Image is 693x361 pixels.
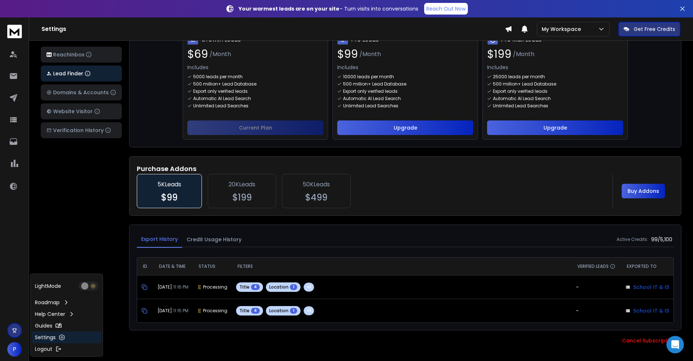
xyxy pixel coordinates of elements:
a: Guides [32,320,101,332]
p: Logout [35,345,52,353]
button: +1 [303,282,314,292]
a: Roadmap [32,297,101,308]
button: Credit Usage History [182,231,246,247]
label: 50K Leads [282,174,351,208]
p: 500 million+ Lead Database [193,81,256,87]
p: Guides [35,322,52,329]
p: 500 million+ Lead Database [493,81,556,87]
span: processing [203,308,227,314]
span: $ 69 [187,48,208,61]
h6: Active Credits: [617,237,648,242]
button: School IT & IS [625,304,669,318]
span: 1 [290,308,297,314]
p: Automatic AI Lead Search [493,96,551,102]
span: processing [203,284,227,290]
span: 1 [290,284,297,290]
h1: Purchase Addons [137,164,674,174]
h3: [DATE] [158,308,188,314]
button: Cancel Subscription [616,333,681,348]
p: Help Center [35,310,65,318]
button: Buy Addons [622,184,665,198]
span: Title [239,308,250,314]
span: VERIFIED LEADS [577,263,609,269]
p: Includes [337,64,473,71]
h3: [DATE] [158,284,188,290]
button: Export History [137,231,182,248]
a: Settings [32,332,101,343]
button: ReachInbox [41,47,122,63]
p: - [576,283,579,291]
button: +1 [303,306,314,316]
p: My Workspace [542,25,584,33]
p: $ 499 [305,193,327,202]
button: P [7,342,22,357]
label: 20K Leads [208,174,276,208]
p: School IT & IS [633,283,669,291]
p: 10000 leads per month [343,74,394,80]
span: $ 199 [487,48,511,61]
a: Help Center [32,308,101,320]
button: Upgrade [337,120,473,135]
strong: Your warmest leads are on your site [239,5,339,12]
p: School IT & IS [633,307,669,314]
p: Settings [35,334,56,341]
p: Automatic AI Lead Search [193,96,251,102]
div: Open Intercom Messenger [666,336,684,353]
span: Location [269,308,288,314]
p: $ 99 [161,193,178,202]
button: Verification History [41,122,122,138]
th: ID [137,258,153,275]
p: Includes [487,64,623,71]
span: + 1 [307,284,311,290]
p: Includes [187,64,323,71]
span: /Month [359,50,381,59]
p: Light Mode [35,282,61,290]
p: Unlimited Lead Searches [343,103,398,109]
h3: 99 / 5,100 [651,236,674,243]
label: 5K Leads [137,174,202,208]
span: $ 99 [337,48,358,61]
p: Get Free Credits [634,25,675,33]
button: School IT & IS [625,280,669,294]
span: 4 [251,284,260,290]
span: 11:15 PM [173,308,188,314]
h1: Settings [41,25,505,33]
span: /Month [513,50,534,59]
button: Website Visitor [41,103,122,119]
th: STATUS [193,258,232,275]
p: 25000 leads per month [493,74,545,80]
button: Get Free Credits [618,22,680,36]
p: – Turn visits into conversations [239,5,418,12]
th: FILTERS [232,258,571,275]
p: Export only verified leads [343,88,398,94]
p: Roadmap [35,299,60,306]
th: DATE & TIME [153,258,193,275]
p: Automatic AI Lead Search [343,96,401,102]
span: Title [239,284,250,290]
th: EXPORTED TO [621,258,673,275]
p: Export only verified leads [193,88,248,94]
p: Unlimited Lead Searches [493,103,548,109]
span: + 1 [307,308,311,314]
img: logo [47,52,52,57]
p: Reach Out Now [426,5,466,12]
p: 500 million+ Lead Database [343,81,406,87]
span: 4 [251,308,260,314]
a: Reach Out Now [424,3,468,15]
span: Location [269,284,288,290]
p: Unlimited Lead Searches [193,103,248,109]
p: - [576,307,579,314]
p: $ 199 [232,193,252,202]
span: 11:16 PM [173,284,188,290]
p: 5000 leads per month [193,74,243,80]
button: Domains & Accounts [41,84,122,100]
button: Lead Finder [41,66,122,82]
span: /Month [210,50,231,59]
img: logo [7,25,22,38]
p: Export only verified leads [493,88,547,94]
button: Upgrade [487,120,623,135]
